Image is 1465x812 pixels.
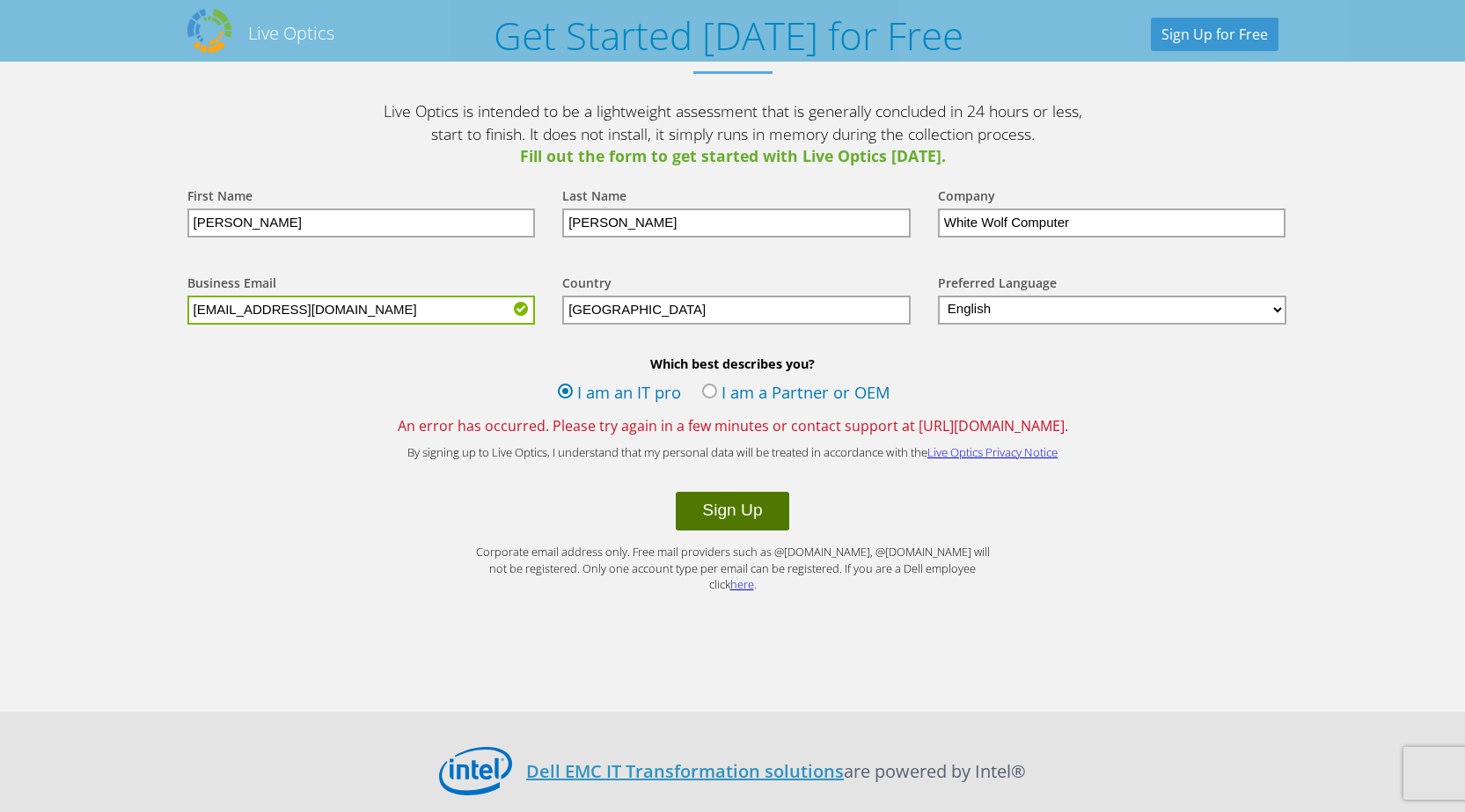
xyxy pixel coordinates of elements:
a: Dell EMC IT Transformation solutions [526,759,844,783]
img: Intel Logo [439,747,512,796]
img: Dell Dpack [187,9,231,53]
h2: Live Optics [248,21,334,45]
p: Live Optics is intended to be a lightweight assessment that is generally concluded in 24 hours or... [381,100,1085,168]
label: Last Name [562,187,626,208]
p: are powered by Intel® [526,758,1026,784]
label: Business Email [187,274,276,296]
a: Live Optics Privacy Notice [927,444,1058,460]
label: I am a Partner or OEM [702,381,890,407]
label: Country [562,274,612,296]
span: Fill out the form to get started with Live Optics [DATE]. [381,145,1085,168]
p: By signing up to Live Optics, I understand that my personal data will be treated in accordance wi... [381,444,1085,461]
button: Sign Up [676,492,788,530]
label: Company [938,187,995,208]
input: Start typing to search for a country [562,296,911,325]
a: Sign Up for Free [1151,18,1278,51]
span: An error has occurred. Please try again in a few minutes or contact support at [URL][DOMAIN_NAME]. [170,416,1296,435]
label: Preferred Language [938,274,1057,296]
label: First Name [187,187,253,208]
a: here [730,576,754,592]
p: Corporate email address only. Free mail providers such as @[DOMAIN_NAME], @[DOMAIN_NAME] will not... [469,544,997,593]
label: I am an IT pro [558,381,681,407]
b: Which best describes you? [170,355,1296,372]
